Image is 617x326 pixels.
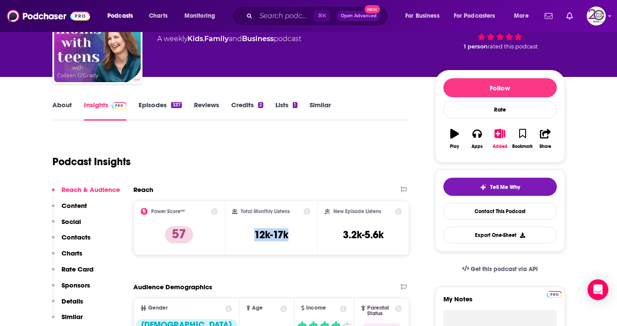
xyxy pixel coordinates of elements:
span: Open Advanced [341,14,377,18]
img: User Profile [587,6,606,26]
p: Rate Card [61,265,94,273]
a: Family [204,35,229,43]
span: Tell Me Why [490,184,520,191]
div: 337 [171,102,181,108]
div: 2 [258,102,263,108]
a: Kids [187,35,203,43]
button: Details [52,297,83,313]
button: open menu [448,9,508,23]
p: 57 [165,226,193,243]
span: For Business [405,10,439,22]
img: Podchaser - Follow, Share and Rate Podcasts [7,8,90,24]
a: Reviews [194,101,219,121]
button: Play [443,123,466,154]
p: Details [61,297,83,305]
div: Added [493,144,507,149]
div: A weekly podcast [157,34,301,44]
a: Business [242,35,274,43]
a: Lists1 [275,101,297,121]
h2: Total Monthly Listens [241,208,290,214]
span: Monitoring [184,10,215,22]
div: Share [539,144,551,149]
span: and [229,35,242,43]
span: Parental Status [367,305,394,316]
div: Rate [443,101,557,118]
a: Similar [310,101,331,121]
span: Charts [149,10,168,22]
button: open menu [178,9,226,23]
a: Show notifications dropdown [563,9,576,23]
div: Play [450,144,459,149]
input: Search podcasts, credits, & more... [256,9,314,23]
button: Contacts [52,233,90,249]
span: More [514,10,529,22]
button: open menu [399,9,450,23]
a: Contact This Podcast [443,203,557,220]
div: Open Intercom Messenger [588,279,608,300]
button: Rate Card [52,265,94,281]
label: My Notes [443,295,557,310]
h3: 12k-17k [254,228,288,241]
a: Episodes337 [139,101,181,121]
span: Get this podcast via API [471,265,538,273]
a: About [52,101,72,121]
button: Charts [52,249,82,265]
button: Apps [466,123,488,154]
button: Bookmark [511,123,534,154]
span: Gender [148,305,168,311]
span: New [365,5,380,13]
button: open menu [101,9,144,23]
a: Get this podcast via API [455,259,545,280]
h2: New Episode Listens [333,208,381,214]
p: Contacts [61,233,90,241]
button: Reach & Audience [52,185,120,201]
button: Content [52,201,87,217]
button: open menu [508,9,539,23]
h2: Audience Demographics [133,283,212,291]
span: Income [306,305,326,311]
span: rated this podcast [488,43,538,50]
span: , [203,35,204,43]
h2: Power Score™ [151,208,185,214]
div: Bookmark [512,144,533,149]
div: 1 [293,102,297,108]
p: Similar [61,313,83,321]
span: For Podcasters [454,10,495,22]
h3: 3.2k-5.6k [343,228,384,241]
button: Open AdvancedNew [337,11,381,21]
a: Pro website [547,290,562,298]
p: Charts [61,249,82,257]
button: Show profile menu [587,6,606,26]
p: Social [61,217,81,226]
button: Export One-Sheet [443,227,557,243]
a: InsightsPodchaser Pro [84,101,127,121]
span: Age [252,305,263,311]
p: Content [61,201,87,210]
button: Share [534,123,556,154]
button: tell me why sparkleTell Me Why [443,178,557,196]
img: Podchaser Pro [547,291,562,298]
div: Search podcasts, credits, & more... [240,6,396,26]
button: Sponsors [52,281,90,297]
a: Credits2 [231,101,263,121]
button: Added [488,123,511,154]
div: Apps [472,144,483,149]
h1: Podcast Insights [52,155,131,168]
img: Podchaser Pro [112,102,127,109]
button: Follow [443,78,557,97]
h2: Reach [133,185,153,194]
span: 1 person [464,43,488,50]
a: Show notifications dropdown [541,9,556,23]
span: ⌘ K [314,10,330,22]
img: tell me why sparkle [480,184,487,191]
p: Reach & Audience [61,185,120,194]
span: Logged in as kvolz [587,6,606,26]
p: Sponsors [61,281,90,289]
span: Podcasts [107,10,133,22]
button: Social [52,217,81,233]
a: Charts [143,9,173,23]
